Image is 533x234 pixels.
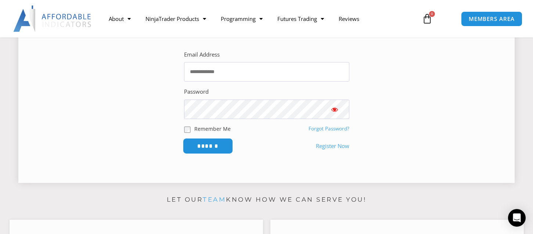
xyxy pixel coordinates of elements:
button: Show password [320,100,349,119]
a: NinjaTrader Products [138,10,213,27]
a: MEMBERS AREA [461,11,522,26]
a: Register Now [316,141,349,151]
div: Open Intercom Messenger [508,209,526,227]
a: team [203,196,226,203]
a: Futures Trading [270,10,331,27]
p: Let our know how we can serve you! [10,194,524,206]
span: MEMBERS AREA [469,16,515,22]
a: About [101,10,138,27]
span: 0 [429,11,435,17]
label: Password [184,87,209,97]
a: Forgot Password? [309,125,349,132]
a: 0 [411,8,443,29]
a: Programming [213,10,270,27]
img: LogoAI | Affordable Indicators – NinjaTrader [13,6,92,32]
nav: Menu [101,10,416,27]
label: Email Address [184,50,220,60]
label: Remember Me [194,125,231,133]
a: Reviews [331,10,367,27]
